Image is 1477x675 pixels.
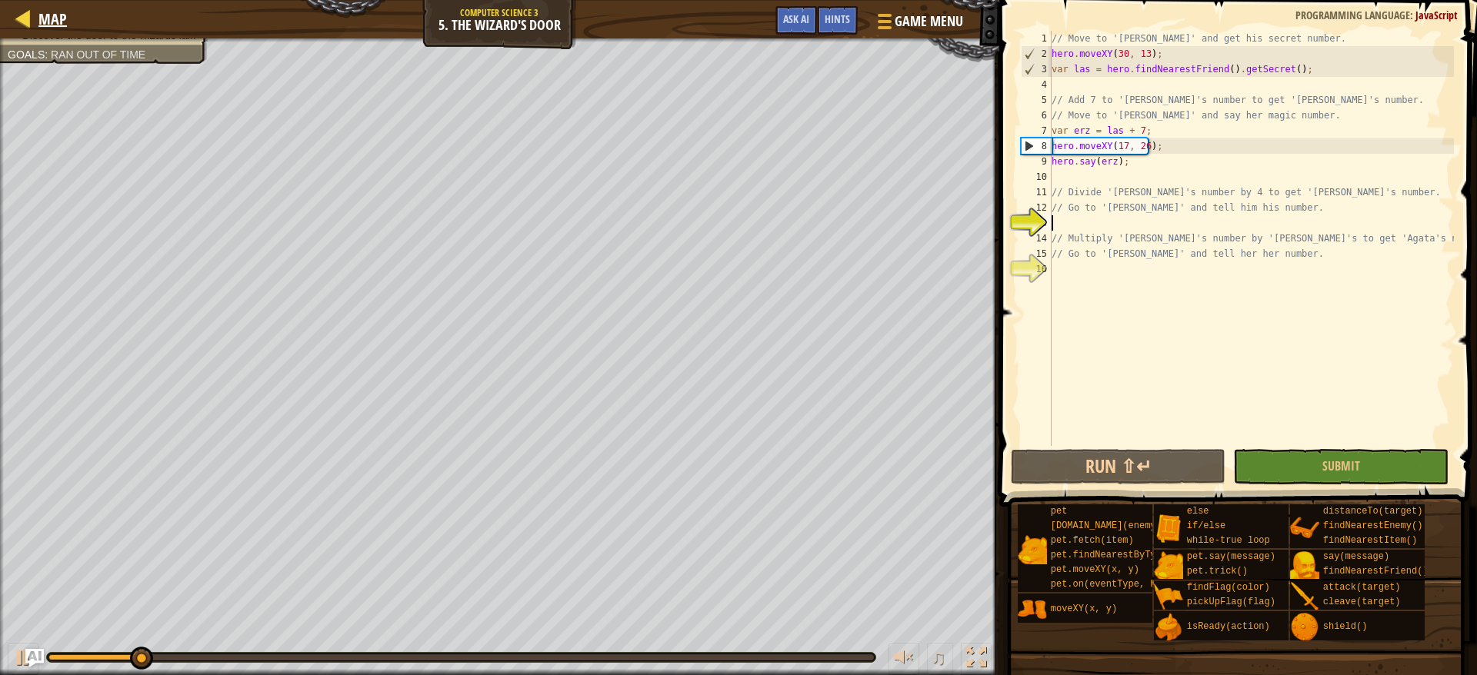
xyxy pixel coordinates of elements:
span: shield() [1323,621,1368,632]
button: Run ⇧↵ [1011,449,1226,484]
span: pet.findNearestByType(type) [1051,550,1200,560]
span: Game Menu [895,12,963,32]
div: 13 [1021,215,1052,231]
span: Ask AI [783,12,809,26]
span: Ran out of time [51,48,145,61]
span: attack(target) [1323,582,1401,593]
span: pet.say(message) [1187,551,1275,562]
img: portrait.png [1154,582,1183,611]
span: Hints [825,12,850,26]
span: say(message) [1323,551,1389,562]
span: pet.trick() [1187,566,1248,577]
button: ♫ [927,643,953,675]
span: JavaScript [1415,8,1458,22]
img: portrait.png [1290,551,1319,580]
button: Submit [1233,449,1449,484]
span: while-true loop [1187,535,1270,546]
img: portrait.png [1154,514,1183,543]
div: 16 [1021,261,1052,277]
span: isReady(action) [1187,621,1270,632]
span: distanceTo(target) [1323,506,1423,517]
span: findNearestItem() [1323,535,1417,546]
span: pet [1051,506,1068,517]
span: pet.moveXY(x, y) [1051,564,1139,575]
img: portrait.png [1290,613,1319,642]
span: pet.fetch(item) [1051,535,1134,546]
span: ♫ [930,646,945,669]
span: else [1187,506,1209,517]
div: 3 [1022,62,1052,77]
span: cleave(target) [1323,597,1401,607]
span: findNearestFriend() [1323,566,1429,577]
span: if/else [1187,520,1225,531]
a: Map [31,8,67,29]
img: portrait.png [1018,535,1047,564]
div: 10 [1021,169,1052,185]
button: Ctrl + P: Play [8,643,38,675]
img: portrait.png [1290,514,1319,543]
span: pet.on(eventType, handler) [1051,579,1195,590]
div: 7 [1021,123,1052,138]
div: 2 [1022,46,1052,62]
span: Programming language [1295,8,1410,22]
button: Adjust volume [889,643,919,675]
span: moveXY(x, y) [1051,604,1117,614]
img: portrait.png [1018,595,1047,624]
span: pickUpFlag(flag) [1187,597,1275,607]
div: 6 [1021,108,1052,123]
img: portrait.png [1154,551,1183,580]
button: Game Menu [865,6,972,42]
span: findFlag(color) [1187,582,1270,593]
span: Submit [1322,457,1360,474]
button: Ask AI [25,649,44,667]
span: findNearestEnemy() [1323,520,1423,531]
div: 14 [1021,231,1052,246]
div: 9 [1021,154,1052,169]
span: : [45,48,51,61]
button: Ask AI [775,6,817,35]
div: 8 [1022,138,1052,154]
span: : [1410,8,1415,22]
div: 1 [1021,31,1052,46]
img: portrait.png [1154,613,1183,642]
div: 15 [1021,246,1052,261]
span: [DOMAIN_NAME](enemy) [1051,520,1162,531]
span: Map [38,8,67,29]
div: 11 [1021,185,1052,200]
img: portrait.png [1290,582,1319,611]
div: 12 [1021,200,1052,215]
span: Goals [8,48,45,61]
div: 4 [1021,77,1052,92]
button: Toggle fullscreen [961,643,992,675]
div: 5 [1021,92,1052,108]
